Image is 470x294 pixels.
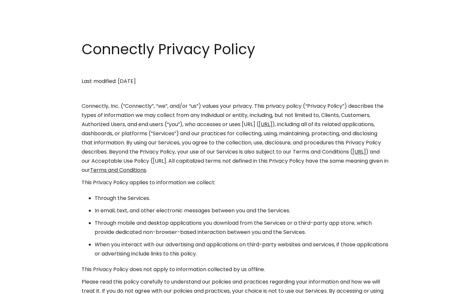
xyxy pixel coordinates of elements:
[7,282,39,292] aside: Language selected: English
[95,206,388,215] li: In email, text, and other electronic messages between you and the Services.
[352,148,366,155] a: [URL]
[82,89,388,98] p: ‍
[95,219,388,237] li: Through mobile and desktop applications you download from the Services or a third-party app store...
[82,77,388,86] p: Last modified: [DATE]
[82,102,388,175] p: Connectly, Inc. (“Connectly”, “we”, and/or “us”) values your privacy. This privacy policy (“Priva...
[95,194,388,203] li: Through the Services.
[259,121,272,128] a: [URL]
[82,64,388,73] p: ‍
[82,265,388,274] p: This Privacy Policy does not apply to information collected by us offline.
[82,39,388,59] h1: Connectly Privacy Policy
[82,178,388,187] p: This Privacy Policy applies to information we collect:
[95,240,388,258] li: When you interact with our advertising and applications on third-party websites and services, if ...
[13,283,39,292] ul: Language list
[90,166,146,174] a: Terms and Conditions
